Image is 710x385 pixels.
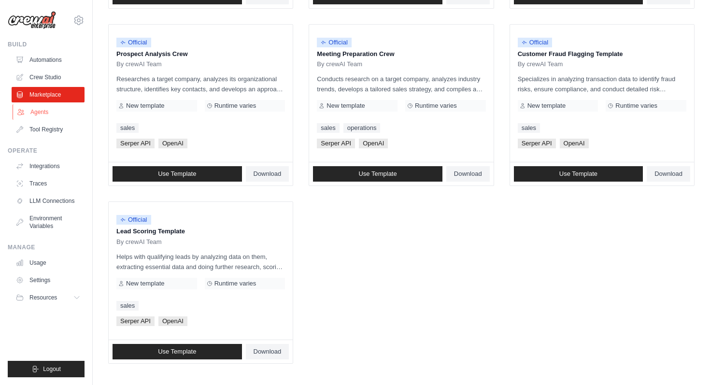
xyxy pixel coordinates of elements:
[12,70,85,85] a: Crew Studio
[615,102,657,110] span: Runtime varies
[158,316,187,326] span: OpenAI
[214,280,256,287] span: Runtime varies
[116,227,285,236] p: Lead Scoring Template
[246,344,289,359] a: Download
[12,193,85,209] a: LLM Connections
[317,60,362,68] span: By crewAI Team
[8,41,85,48] div: Build
[158,348,196,356] span: Use Template
[116,49,285,59] p: Prospect Analysis Crew
[12,122,85,137] a: Tool Registry
[116,139,155,148] span: Serper API
[8,243,85,251] div: Manage
[116,301,139,311] a: sales
[116,74,285,94] p: Researches a target company, analyzes its organizational structure, identifies key contacts, and ...
[29,294,57,301] span: Resources
[113,166,242,182] a: Use Template
[415,102,457,110] span: Runtime varies
[12,211,85,234] a: Environment Variables
[527,102,566,110] span: New template
[116,238,162,246] span: By crewAI Team
[518,38,553,47] span: Official
[116,252,285,272] p: Helps with qualifying leads by analyzing data on them, extracting essential data and doing furthe...
[116,38,151,47] span: Official
[113,344,242,359] a: Use Template
[446,166,490,182] a: Download
[158,139,187,148] span: OpenAI
[518,139,556,148] span: Serper API
[317,49,485,59] p: Meeting Preparation Crew
[317,38,352,47] span: Official
[13,104,85,120] a: Agents
[12,87,85,102] a: Marketplace
[358,170,397,178] span: Use Template
[116,123,139,133] a: sales
[12,176,85,191] a: Traces
[343,123,381,133] a: operations
[116,316,155,326] span: Serper API
[12,290,85,305] button: Resources
[313,166,442,182] a: Use Template
[116,60,162,68] span: By crewAI Team
[254,348,282,356] span: Download
[12,255,85,271] a: Usage
[12,158,85,174] a: Integrations
[12,272,85,288] a: Settings
[518,60,563,68] span: By crewAI Team
[8,11,56,29] img: Logo
[359,139,388,148] span: OpenAI
[559,170,597,178] span: Use Template
[12,52,85,68] a: Automations
[8,147,85,155] div: Operate
[518,74,686,94] p: Specializes in analyzing transaction data to identify fraud risks, ensure compliance, and conduct...
[317,139,355,148] span: Serper API
[514,166,643,182] a: Use Template
[246,166,289,182] a: Download
[8,361,85,377] button: Logout
[518,49,686,59] p: Customer Fraud Flagging Template
[214,102,256,110] span: Runtime varies
[126,102,164,110] span: New template
[647,166,690,182] a: Download
[116,215,151,225] span: Official
[317,123,339,133] a: sales
[317,74,485,94] p: Conducts research on a target company, analyzes industry trends, develops a tailored sales strate...
[43,365,61,373] span: Logout
[518,123,540,133] a: sales
[560,139,589,148] span: OpenAI
[254,170,282,178] span: Download
[654,170,682,178] span: Download
[126,280,164,287] span: New template
[327,102,365,110] span: New template
[158,170,196,178] span: Use Template
[454,170,482,178] span: Download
